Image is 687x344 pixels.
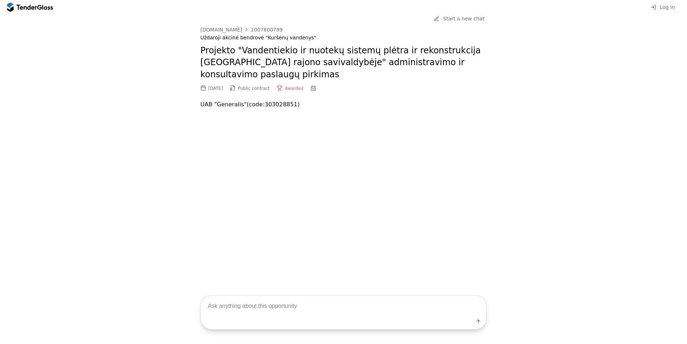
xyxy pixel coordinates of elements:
[200,27,283,33] a: [DOMAIN_NAME]2007800799
[285,86,303,91] span: Awarded
[200,45,487,81] h2: Projekto "Vandentiekio ir nuotekų sistemų plėtra ir rekonstrukcija [GEOGRAPHIC_DATA] rajono saviv...
[238,86,270,91] span: Public contract
[443,16,484,21] span: Start a new chat
[200,100,487,110] p: UAB "Generalis" (code: 303028851 )
[208,86,223,91] div: [DATE]
[200,27,242,32] div: [DOMAIN_NAME]
[200,35,487,41] div: Uždaroji akcinė bendrovė "Kuršėnų vandenys"
[432,14,487,23] a: Start a new chat
[648,3,677,12] button: Log in
[660,4,675,10] span: Log in
[251,27,283,32] div: 2007800799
